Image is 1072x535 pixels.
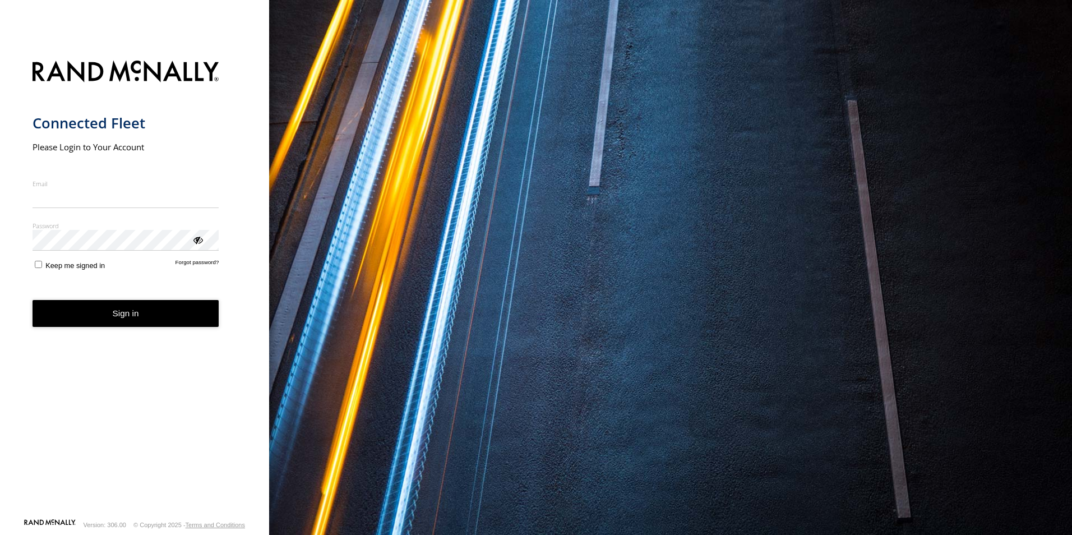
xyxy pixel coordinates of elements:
[24,519,76,531] a: Visit our Website
[35,261,42,268] input: Keep me signed in
[33,114,219,132] h1: Connected Fleet
[33,141,219,153] h2: Please Login to Your Account
[84,522,126,528] div: Version: 306.00
[33,54,237,518] form: main
[175,259,219,270] a: Forgot password?
[33,179,219,188] label: Email
[33,222,219,230] label: Password
[33,300,219,328] button: Sign in
[33,58,219,87] img: Rand McNally
[192,234,203,245] div: ViewPassword
[133,522,245,528] div: © Copyright 2025 -
[45,261,105,270] span: Keep me signed in
[186,522,245,528] a: Terms and Conditions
